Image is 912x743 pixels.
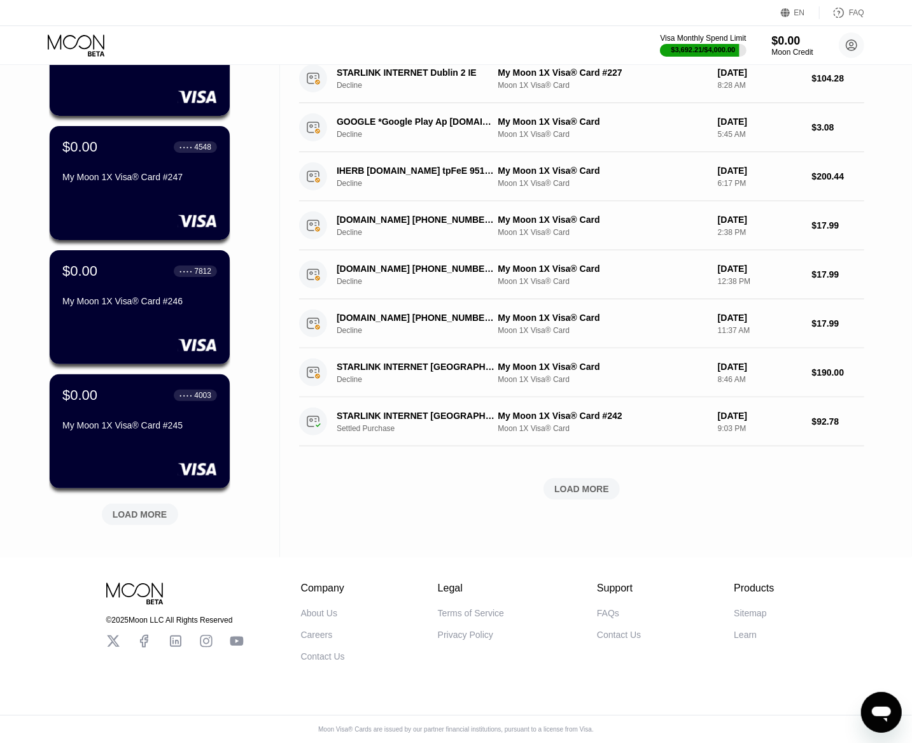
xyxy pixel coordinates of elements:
[812,122,864,132] div: $3.08
[92,499,188,525] div: LOAD MORE
[734,630,757,640] div: Learn
[62,420,217,430] div: My Moon 1X Visa® Card #245
[337,362,495,372] div: STARLINK INTERNET [GEOGRAPHIC_DATA] IE
[812,367,864,378] div: $190.00
[812,318,864,329] div: $17.99
[337,264,495,274] div: [DOMAIN_NAME] [PHONE_NUMBER] HK
[337,228,507,237] div: Decline
[337,215,495,225] div: [DOMAIN_NAME] [PHONE_NUMBER] HK
[718,179,802,188] div: 6:17 PM
[308,726,604,733] div: Moon Visa® Cards are issued by our partner financial institutions, pursuant to a license from Visa.
[498,411,707,421] div: My Moon 1X Visa® Card #242
[812,73,864,83] div: $104.28
[337,81,507,90] div: Decline
[498,166,707,176] div: My Moon 1X Visa® Card
[299,299,864,348] div: [DOMAIN_NAME] [PHONE_NUMBER] HKDeclineMy Moon 1X Visa® CardMoon 1X Visa® Card[DATE]11:37 AM$17.99
[337,375,507,384] div: Decline
[718,228,802,237] div: 2:38 PM
[337,67,495,78] div: STARLINK INTERNET Dublin 2 IE
[301,630,333,640] div: Careers
[179,393,192,397] div: ● ● ● ●
[438,608,504,618] div: Terms of Service
[718,81,802,90] div: 8:28 AM
[734,583,774,594] div: Products
[179,145,192,149] div: ● ● ● ●
[498,362,707,372] div: My Moon 1X Visa® Card
[861,692,902,733] iframe: Кнопка запуска окна обмена сообщениями
[597,608,619,618] div: FAQs
[299,152,864,201] div: IHERB [DOMAIN_NAME] tpFeE 951-6163600 USDeclineMy Moon 1X Visa® CardMoon 1X Visa® Card[DATE]6:17 ...
[113,509,167,520] div: LOAD MORE
[498,264,707,274] div: My Moon 1X Visa® Card
[299,54,864,103] div: STARLINK INTERNET Dublin 2 IEDeclineMy Moon 1X Visa® Card #227Moon 1X Visa® Card[DATE]8:28 AM$104.28
[718,326,802,335] div: 11:37 AM
[671,46,736,53] div: $3,692.21 / $4,000.00
[498,375,707,384] div: Moon 1X Visa® Card
[812,269,864,280] div: $17.99
[498,277,707,286] div: Moon 1X Visa® Card
[820,6,864,19] div: FAQ
[50,250,230,364] div: $0.00● ● ● ●7812My Moon 1X Visa® Card #246
[718,264,802,274] div: [DATE]
[337,117,495,127] div: GOOGLE *Google Play Ap [DOMAIN_NAME][URL]
[718,313,802,323] div: [DATE]
[498,326,707,335] div: Moon 1X Visa® Card
[299,250,864,299] div: [DOMAIN_NAME] [PHONE_NUMBER] HKDeclineMy Moon 1X Visa® CardMoon 1X Visa® Card[DATE]12:38 PM$17.99
[301,651,345,662] div: Contact Us
[337,313,495,323] div: [DOMAIN_NAME] [PHONE_NUMBER] HK
[337,411,495,421] div: STARLINK INTERNET [GEOGRAPHIC_DATA] IE
[718,362,802,372] div: [DATE]
[62,263,97,280] div: $0.00
[62,139,97,155] div: $0.00
[660,34,746,57] div: Visa Monthly Spend Limit$3,692.21/$4,000.00
[718,215,802,225] div: [DATE]
[734,608,766,618] div: Sitemap
[781,6,820,19] div: EN
[299,201,864,250] div: [DOMAIN_NAME] [PHONE_NUMBER] HKDeclineMy Moon 1X Visa® CardMoon 1X Visa® Card[DATE]2:38 PM$17.99
[62,172,217,182] div: My Moon 1X Visa® Card #247
[812,171,864,181] div: $200.44
[337,166,495,176] div: IHERB [DOMAIN_NAME] tpFeE 951-6163600 US
[718,277,802,286] div: 12:38 PM
[849,8,864,17] div: FAQ
[498,179,707,188] div: Moon 1X Visa® Card
[337,179,507,188] div: Decline
[438,630,493,640] div: Privacy Policy
[299,397,864,446] div: STARLINK INTERNET [GEOGRAPHIC_DATA] IESettled PurchaseMy Moon 1X Visa® Card #242Moon 1X Visa® Car...
[498,228,707,237] div: Moon 1X Visa® Card
[498,215,707,225] div: My Moon 1X Visa® Card
[50,374,230,488] div: $0.00● ● ● ●4003My Moon 1X Visa® Card #245
[179,269,192,273] div: ● ● ● ●
[554,483,609,495] div: LOAD MORE
[498,117,707,127] div: My Moon 1X Visa® Card
[301,608,338,618] div: About Us
[50,126,230,240] div: $0.00● ● ● ●4548My Moon 1X Visa® Card #247
[772,34,813,48] div: $0.00
[718,117,802,127] div: [DATE]
[597,630,641,640] div: Contact Us
[337,130,507,139] div: Decline
[301,583,345,594] div: Company
[498,67,707,78] div: My Moon 1X Visa® Card #227
[812,416,864,427] div: $92.78
[718,375,802,384] div: 8:46 AM
[597,583,641,594] div: Support
[337,326,507,335] div: Decline
[718,67,802,78] div: [DATE]
[794,8,805,17] div: EN
[660,34,746,43] div: Visa Monthly Spend Limit
[62,387,97,404] div: $0.00
[194,267,211,276] div: 7812
[337,424,507,433] div: Settled Purchase
[498,424,707,433] div: Moon 1X Visa® Card
[718,166,802,176] div: [DATE]
[62,296,217,306] div: My Moon 1X Visa® Card #246
[194,143,211,152] div: 4548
